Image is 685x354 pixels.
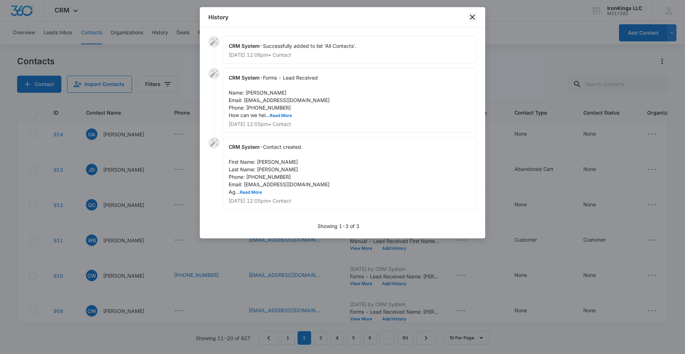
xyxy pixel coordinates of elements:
span: Successfully added to list 'All Contacts'. [263,43,356,49]
div: - [223,68,477,133]
p: Showing 1-3 of 3 [318,222,359,230]
span: CRM System [229,43,260,49]
div: - [223,137,477,209]
span: Contact created. First Name: [PERSON_NAME] Last Name: [PERSON_NAME] Phone: [PHONE_NUMBER] Email: ... [229,144,330,195]
p: [DATE] 12:05pm • Contact [229,122,471,127]
span: CRM System [229,144,260,150]
button: Read More [240,190,262,194]
span: CRM System [229,75,260,81]
h1: History [208,13,228,21]
button: close [468,13,477,21]
div: - [223,36,477,64]
p: [DATE] 12:05pm • Contact [229,198,471,203]
span: Forms - Lead Received Name: [PERSON_NAME] Email: [EMAIL_ADDRESS][DOMAIN_NAME] Phone: [PHONE_NUMBE... [229,75,330,118]
button: Read More [270,113,292,118]
p: [DATE] 12:06pm • Contact [229,52,471,57]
